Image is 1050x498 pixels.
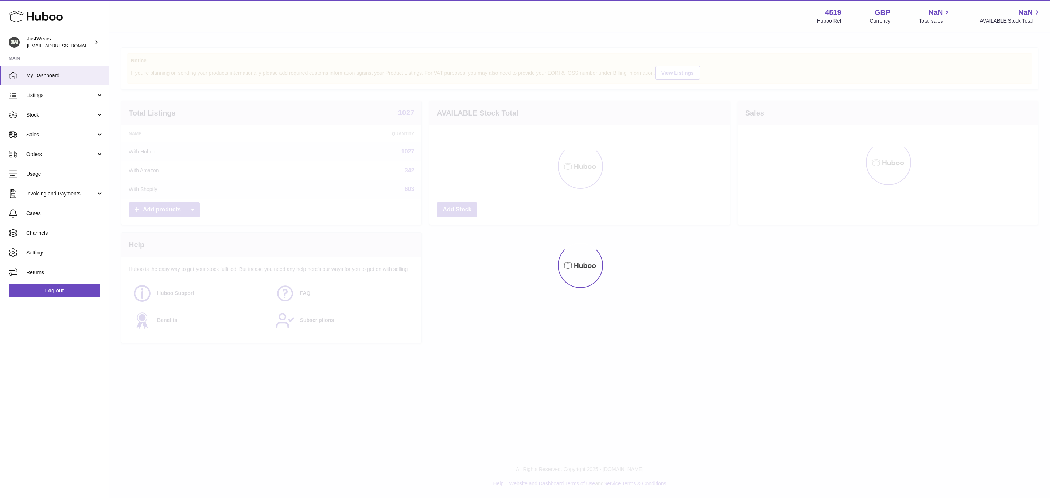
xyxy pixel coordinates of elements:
[26,171,104,178] span: Usage
[26,249,104,256] span: Settings
[26,131,96,138] span: Sales
[26,269,104,276] span: Returns
[870,17,891,24] div: Currency
[26,210,104,217] span: Cases
[1018,8,1033,17] span: NaN
[27,35,93,49] div: JustWears
[980,8,1041,24] a: NaN AVAILABLE Stock Total
[27,43,107,48] span: [EMAIL_ADDRESS][DOMAIN_NAME]
[875,8,890,17] strong: GBP
[26,112,96,118] span: Stock
[26,92,96,99] span: Listings
[9,284,100,297] a: Log out
[919,8,951,24] a: NaN Total sales
[26,190,96,197] span: Invoicing and Payments
[919,17,951,24] span: Total sales
[825,8,841,17] strong: 4519
[26,151,96,158] span: Orders
[26,72,104,79] span: My Dashboard
[980,17,1041,24] span: AVAILABLE Stock Total
[817,17,841,24] div: Huboo Ref
[9,37,20,48] img: internalAdmin-4519@internal.huboo.com
[928,8,943,17] span: NaN
[26,230,104,237] span: Channels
